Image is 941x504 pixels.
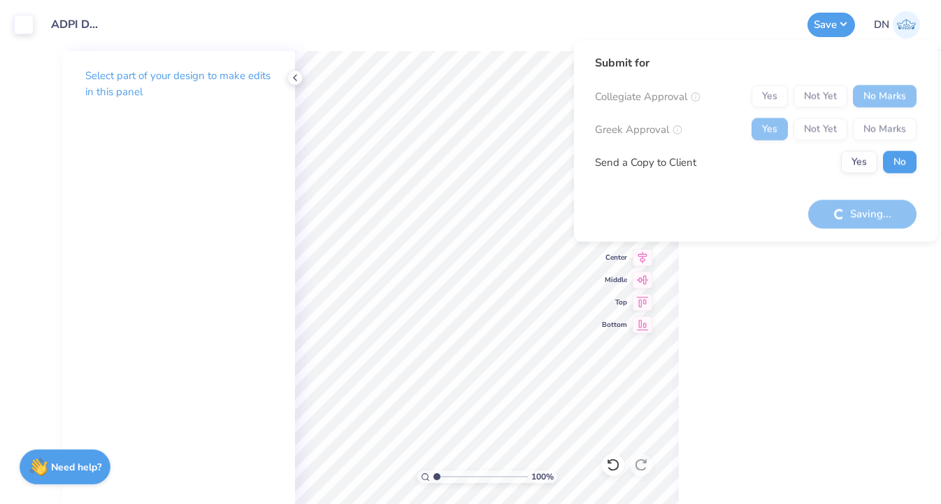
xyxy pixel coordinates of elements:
div: Submit for [595,55,917,71]
p: Select part of your design to make edits in this panel [85,68,273,100]
div: Send a Copy to Client [595,154,696,170]
span: Top [602,297,627,307]
strong: Need help? [51,461,101,474]
span: 100 % [531,470,554,483]
img: Danielle Newport [893,11,920,38]
span: Bottom [602,320,627,330]
span: Middle [602,275,627,285]
span: Center [602,253,627,262]
button: Yes [841,151,877,174]
span: DN [874,17,889,33]
input: Untitled Design [41,10,109,38]
button: Save [807,13,855,37]
button: No [883,151,917,174]
a: DN [874,11,920,38]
